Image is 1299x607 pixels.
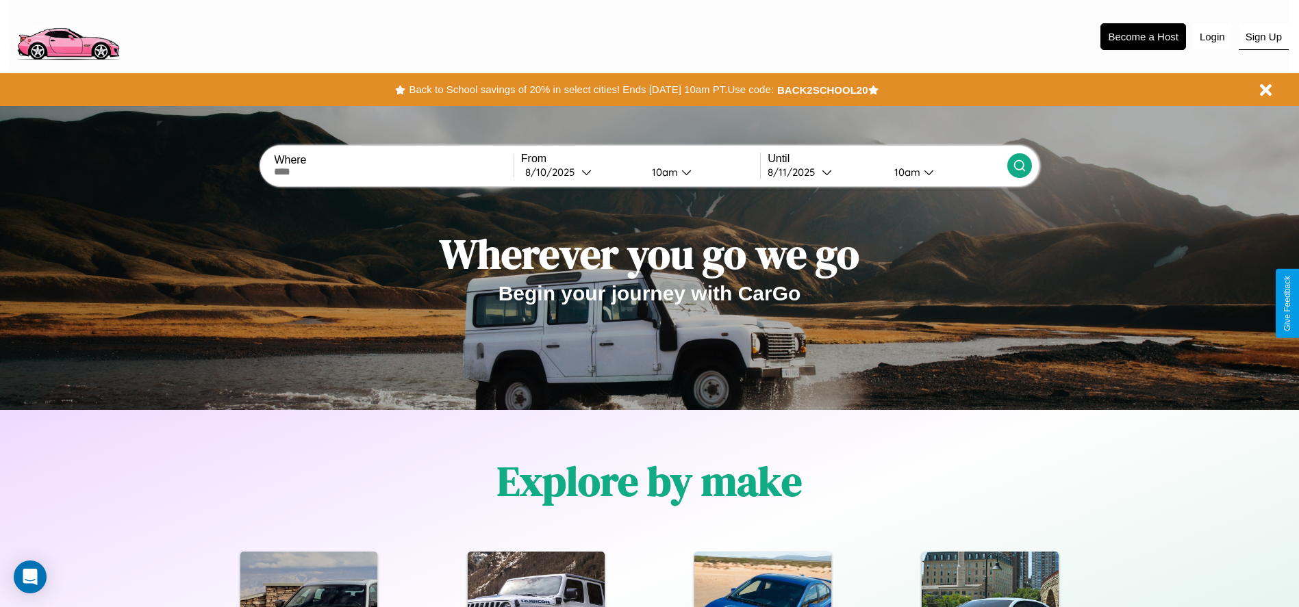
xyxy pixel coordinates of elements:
button: 8/10/2025 [521,165,641,179]
div: 8 / 10 / 2025 [525,166,581,179]
label: Where [274,154,513,166]
button: 10am [641,165,761,179]
button: 10am [883,165,1007,179]
div: 10am [887,166,924,179]
h1: Explore by make [497,453,802,509]
button: Sign Up [1239,24,1289,50]
b: BACK2SCHOOL20 [777,84,868,96]
label: From [521,153,760,165]
button: Become a Host [1100,23,1186,50]
label: Until [768,153,1007,165]
div: Open Intercom Messenger [14,560,47,593]
button: Login [1193,24,1232,49]
div: Give Feedback [1283,276,1292,331]
button: Back to School savings of 20% in select cities! Ends [DATE] 10am PT.Use code: [405,80,777,99]
div: 10am [645,166,681,179]
div: 8 / 11 / 2025 [768,166,822,179]
img: logo [10,7,125,64]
